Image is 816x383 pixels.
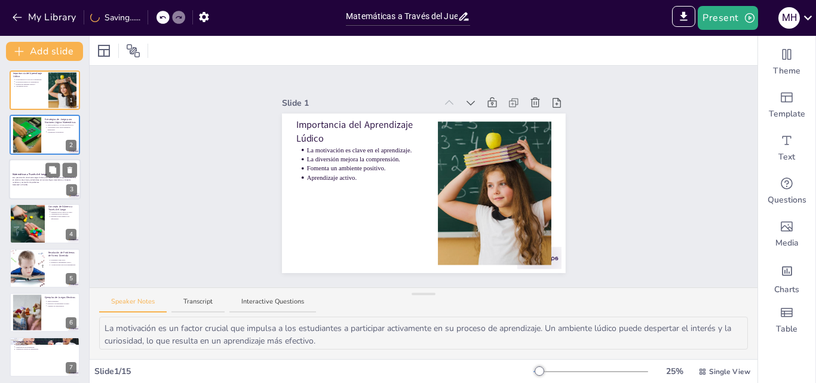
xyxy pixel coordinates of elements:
p: Desarrollo de habilidades sociales. [47,302,76,305]
div: Layout [94,41,113,60]
div: 4 [10,204,80,243]
p: Actitud positiva hacia las matemáticas. [51,263,76,266]
p: Aprendizaje colaborativo. [47,130,76,133]
span: Single View [709,366,750,377]
p: Aprendizaje activo. [306,173,424,182]
p: Manipulación de objetos es clave. [51,211,76,213]
strong: Matemáticas a Través del Juego [13,172,47,175]
span: Template [769,108,805,120]
p: Beneficios para alumnos con dificultades. [51,216,76,220]
p: Aumento de participación. [47,305,76,307]
p: Ejemplos de Juegos Efectivos [45,296,76,299]
span: Media [775,237,799,249]
span: Theme [773,65,800,77]
div: 4 [66,229,76,240]
p: Recursos digitales. [16,344,76,347]
p: Esta presentación aborda estrategias lúdicas para mejorar el aprendizaje de matemáticas en alumno... [13,177,77,183]
p: Gamificación del aprendizaje. [16,346,76,348]
p: La motivación es clave en el aprendizaje. [306,146,424,155]
p: Importancia del Aprendizaje Lúdico [296,118,424,145]
p: Importancia del Aprendizaje Lúdico [13,72,45,78]
div: 5 [10,249,80,288]
div: 25 % [660,365,689,378]
div: 5 [66,273,76,284]
button: Delete Slide [63,163,77,177]
div: 1 [66,95,76,106]
p: Juegos [PERSON_NAME] son efectivos. [47,124,76,126]
span: Table [776,323,797,335]
button: Speaker Notes [99,297,167,313]
div: Saving...... [90,11,140,24]
button: Transcript [171,297,225,313]
p: Integración de Tecnología en el Aprendizaje Lúdico [13,340,76,344]
div: M H [778,7,800,29]
p: Problemas como retos. [51,259,76,261]
span: Charts [774,284,799,296]
p: La diversión mejora la comprensión. [306,155,424,164]
button: My Library [9,8,81,27]
div: 6 [66,317,76,329]
button: Interactive Questions [229,297,316,313]
p: Visualización de conceptos. [51,213,76,216]
p: Adaptación a estilos de aprendizaje. [16,348,76,351]
p: Estrategias de Juego para Nociones Lógico-Matemáticas [45,117,76,124]
div: 6 [10,293,80,332]
div: 1 [10,71,80,110]
button: Duplicate Slide [45,163,60,177]
p: Juegos populares. [47,300,76,302]
div: 3 [9,159,81,200]
button: M H [778,6,800,30]
p: La motivación es clave en el aprendizaje. [16,78,45,81]
div: Slide 1 / 15 [94,365,533,378]
span: Text [778,151,795,163]
div: 7 [10,337,80,376]
textarea: La motivación es un factor crucial que impulsa a los estudiantes a participar activamente en su p... [99,317,748,350]
p: Fomenta un ambiente positivo. [16,83,45,85]
div: Change the overall theme [758,41,815,84]
div: 3 [66,184,77,195]
p: Fomenta un ambiente positivo. [306,164,424,173]
p: La diversión mejora la comprensión. [16,81,45,83]
p: Generated with [URL] [13,183,77,186]
span: Export to PowerPoint [672,6,695,30]
div: Add a table [758,299,815,342]
p: Estimula el pensamiento crítico. [51,261,76,263]
p: Aprendizaje activo. [16,85,45,88]
span: Questions [768,194,806,206]
div: 2 [10,115,80,154]
input: Insert title [346,8,458,25]
span: Position [126,44,140,58]
div: Add charts and graphs [758,256,815,299]
p: Concepto de Número a Través del Juego [48,205,76,212]
div: Get real-time input from your audience [758,170,815,213]
div: Slide 1 [282,97,437,109]
button: Add slide [6,42,83,61]
p: Actividades al aire libre fomentan el aprendizaje. [47,126,76,130]
div: 7 [66,362,76,373]
button: Present [698,6,757,30]
div: 2 [66,140,76,151]
div: Add ready made slides [758,84,815,127]
p: Resolución de Problemas de Forma Divertida [48,251,76,258]
div: Add images, graphics, shapes or video [758,213,815,256]
div: Add text boxes [758,127,815,170]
